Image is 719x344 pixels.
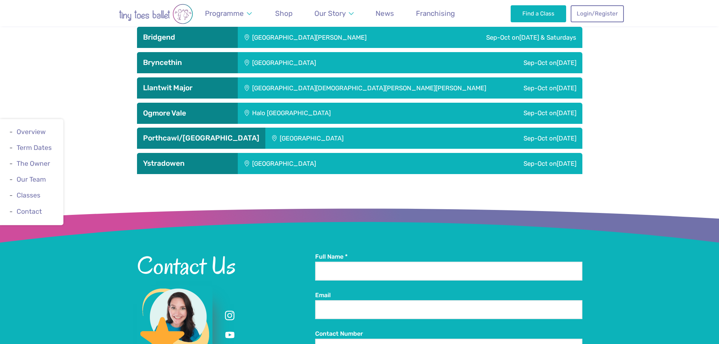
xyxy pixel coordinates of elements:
span: Shop [275,9,293,18]
a: Login/Register [571,5,624,22]
span: [DATE] [557,59,576,66]
a: Contact [17,208,42,215]
h3: Ogmore Vale [143,109,232,118]
h3: Ystradowen [143,159,232,168]
a: Youtube [223,329,237,342]
span: [DATE] [557,84,576,92]
span: [DATE] [557,160,576,167]
span: Our Story [314,9,346,18]
div: Sep-Oct on [433,52,582,73]
span: [DATE] [557,134,576,142]
label: Contact Number [315,330,582,338]
span: [DATE] & Saturdays [519,34,576,41]
a: Classes [17,192,40,199]
div: Sep-Oct on [433,153,582,174]
div: [GEOGRAPHIC_DATA] [238,153,433,174]
a: Our Team [17,176,46,183]
span: Franchising [416,9,455,18]
div: [GEOGRAPHIC_DATA][PERSON_NAME] [238,27,434,48]
div: Sep-Oct on [444,128,582,149]
div: Sep-Oct on [434,27,582,48]
a: Find a Class [511,5,566,22]
span: News [376,9,394,18]
a: Our Story [311,5,357,22]
div: Sep-Oct on [512,77,582,99]
span: Programme [205,9,244,18]
a: Shop [272,5,296,22]
div: [GEOGRAPHIC_DATA] [265,128,445,149]
img: tiny toes ballet [95,4,216,24]
a: The Owner [17,160,50,167]
label: Email [315,291,582,299]
div: Sep-Oct on [446,103,582,124]
a: Overview [17,128,46,136]
label: Full Name * [315,253,582,261]
div: [GEOGRAPHIC_DATA][DEMOGRAPHIC_DATA][PERSON_NAME][PERSON_NAME] [238,77,512,99]
a: News [372,5,398,22]
a: Instagram [223,309,237,322]
div: Halo [GEOGRAPHIC_DATA] [238,103,446,124]
div: [GEOGRAPHIC_DATA] [238,52,433,73]
h3: Bryncethin [143,58,232,67]
a: Term Dates [17,144,52,151]
h3: Porthcawl/[GEOGRAPHIC_DATA] [143,134,259,143]
h3: Llantwit Major [143,83,232,93]
span: [DATE] [557,109,576,117]
h3: Bridgend [143,33,232,42]
h2: Contact Us [137,253,315,278]
a: Franchising [413,5,459,22]
a: Programme [202,5,256,22]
